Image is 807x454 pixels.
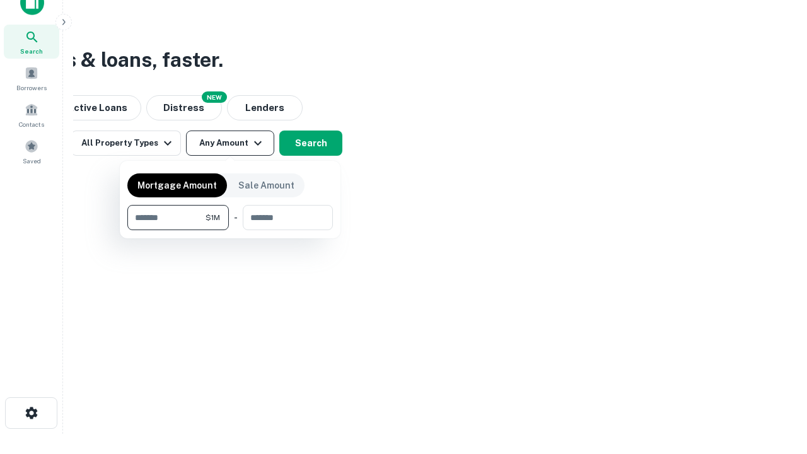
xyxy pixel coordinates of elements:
div: - [234,205,238,230]
span: $1M [206,212,220,223]
p: Mortgage Amount [137,178,217,192]
p: Sale Amount [238,178,294,192]
iframe: Chat Widget [744,353,807,414]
